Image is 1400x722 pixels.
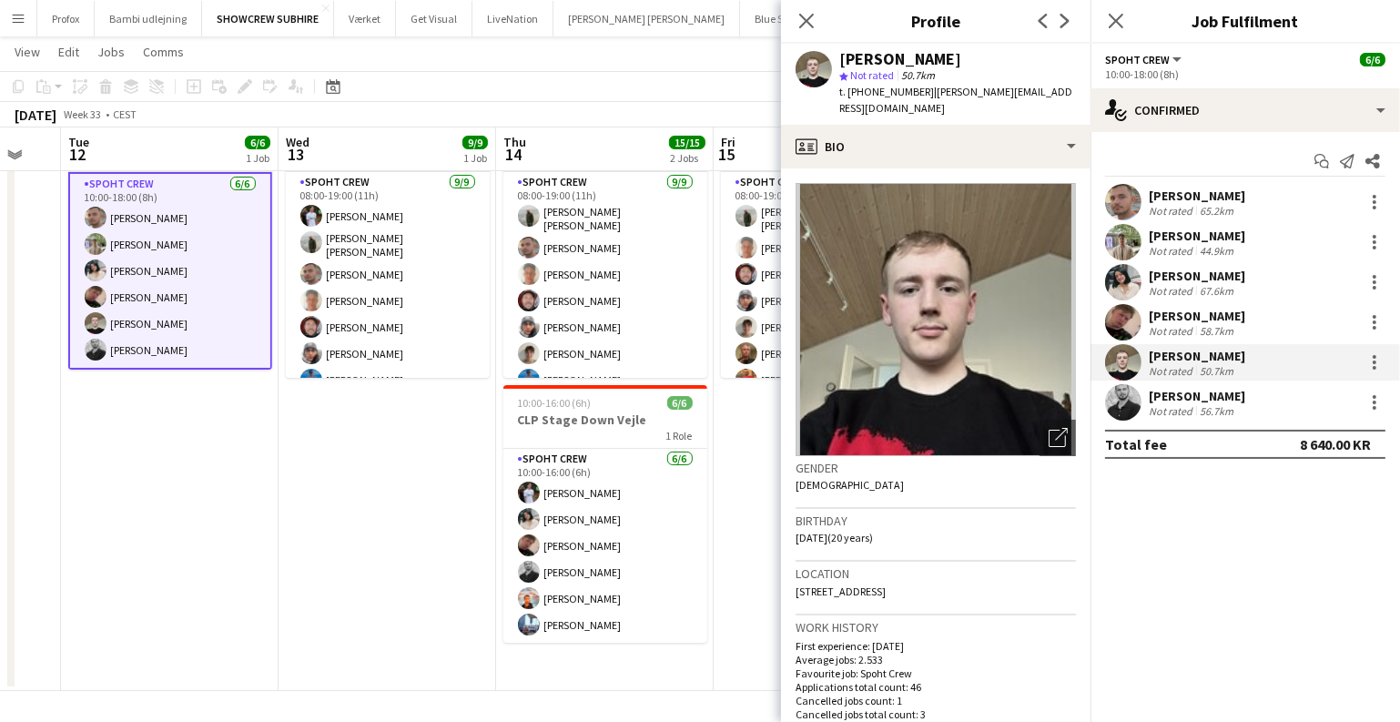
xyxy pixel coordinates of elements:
p: First experience: [DATE] [796,639,1076,653]
img: Crew avatar or photo [796,183,1076,456]
button: Værket [334,1,396,36]
span: Edit [58,44,79,60]
span: t. [PHONE_NUMBER] [839,85,934,98]
h3: Work history [796,619,1076,636]
div: Not rated [1149,324,1196,338]
span: 6/6 [1360,53,1385,66]
button: Blue Sun Festival [740,1,849,36]
h3: Job Fulfilment [1091,9,1400,33]
span: Spoht Crew [1105,53,1170,66]
span: 50.7km [898,68,938,82]
p: Cancelled jobs count: 1 [796,694,1076,707]
p: Cancelled jobs total count: 3 [796,707,1076,721]
span: Jobs [97,44,125,60]
div: 44.9km [1196,244,1237,258]
button: LiveNation [472,1,553,36]
div: Not rated [1149,364,1196,378]
p: Applications total count: 46 [796,680,1076,694]
span: [DATE] (20 years) [796,531,873,544]
span: Not rated [850,68,894,82]
div: [PERSON_NAME] [1149,348,1245,364]
div: Not rated [1149,244,1196,258]
a: Comms [136,40,191,64]
div: 67.6km [1196,284,1237,298]
div: 65.2km [1196,204,1237,218]
div: Bio [781,125,1091,168]
button: Profox [37,1,95,36]
span: [STREET_ADDRESS] [796,585,886,598]
div: 56.7km [1196,404,1237,418]
button: [PERSON_NAME] [PERSON_NAME] [553,1,740,36]
div: [PERSON_NAME] [1149,188,1245,204]
div: [PERSON_NAME] [1149,228,1245,244]
span: Comms [143,44,184,60]
a: Jobs [90,40,132,64]
div: [PERSON_NAME] [839,51,961,67]
div: 50.7km [1196,364,1237,378]
button: Get Visual [396,1,472,36]
span: [DEMOGRAPHIC_DATA] [796,478,904,492]
div: 58.7km [1196,324,1237,338]
span: View [15,44,40,60]
div: Total fee [1105,435,1167,453]
h3: Gender [796,460,1076,476]
div: 8 640.00 KR [1300,435,1371,453]
div: [PERSON_NAME] [1149,388,1245,404]
div: 10:00-18:00 (8h) [1105,67,1385,81]
div: [PERSON_NAME] [1149,268,1245,284]
p: Favourite job: Spoht Crew [796,666,1076,680]
div: Open photos pop-in [1040,420,1076,456]
button: SHOWCREW SUBHIRE [202,1,334,36]
a: View [7,40,47,64]
div: CEST [113,107,137,121]
a: Edit [51,40,86,64]
div: Confirmed [1091,88,1400,132]
h3: Profile [781,9,1091,33]
div: Not rated [1149,404,1196,418]
h3: Birthday [796,513,1076,529]
button: Spoht Crew [1105,53,1184,66]
button: Bambi udlejning [95,1,202,36]
h3: Location [796,565,1076,582]
div: Not rated [1149,284,1196,298]
div: [DATE] [15,106,56,124]
p: Average jobs: 2.533 [796,653,1076,666]
div: [PERSON_NAME] [1149,308,1245,324]
div: Not rated [1149,204,1196,218]
span: | [PERSON_NAME][EMAIL_ADDRESS][DOMAIN_NAME] [839,85,1072,115]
